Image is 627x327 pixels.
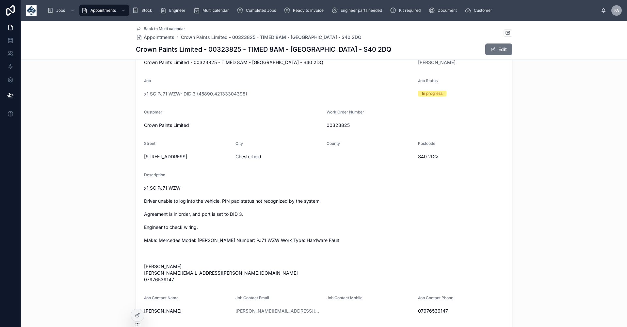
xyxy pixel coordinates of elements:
[202,8,229,13] span: Multi calendar
[422,91,442,96] div: In progress
[56,8,65,13] span: Jobs
[388,5,425,16] a: Kit required
[136,45,391,54] h1: Crown Paints Limited - 00323825 - TIMED 8AM - [GEOGRAPHIC_DATA] - S40 2DQ
[136,26,185,31] a: Back to Multi calendar
[141,8,152,13] span: Stock
[144,153,230,160] span: [STREET_ADDRESS]
[235,295,269,300] span: Job Contact Email
[418,295,453,300] span: Job Contact Phone
[246,8,276,13] span: Completed Jobs
[418,153,504,160] span: S40 2DQ
[144,78,151,83] span: Job
[144,91,247,97] a: x1 SC PJ71 WZW- DID 3 (45890.42133304398)
[418,59,456,66] a: [PERSON_NAME]
[144,34,174,41] span: Appointments
[144,110,162,114] span: Customer
[144,172,165,177] span: Description
[282,5,328,16] a: Ready to invoice
[181,34,362,41] a: Crown Paints Limited - 00323825 - TIMED 8AM - [GEOGRAPHIC_DATA] - S40 2DQ
[327,295,362,300] span: Job Contact Mobile
[169,8,185,13] span: Engineer
[327,110,364,114] span: Work Order Number
[327,122,504,129] span: 00323825
[485,43,512,55] button: Edit
[463,5,497,16] a: Customer
[293,8,324,13] span: Ready to invoice
[327,141,340,146] span: County
[144,141,155,146] span: Street
[235,153,322,160] span: Chesterfield
[330,5,387,16] a: Engineer parts needed
[26,5,37,16] img: App logo
[136,34,174,41] a: Appointments
[474,8,492,13] span: Customer
[144,59,413,66] span: Crown Paints Limited - 00323825 - TIMED 8AM - [GEOGRAPHIC_DATA] - S40 2DQ
[191,5,233,16] a: Multi calendar
[426,5,461,16] a: Document
[144,295,179,300] span: Job Contact Name
[144,122,321,129] span: Crown Paints Limited
[235,141,243,146] span: City
[42,3,601,18] div: scrollable content
[438,8,457,13] span: Document
[235,308,322,314] a: [PERSON_NAME][EMAIL_ADDRESS][PERSON_NAME][DOMAIN_NAME]
[144,185,504,283] span: x1 SC PJ71 WZW Driver unable to log into the vehicle, PIN pad status not recognized by the system...
[90,8,116,13] span: Appointments
[341,8,382,13] span: Engineer parts needed
[235,5,281,16] a: Completed Jobs
[418,141,435,146] span: Postcode
[144,308,230,314] span: [PERSON_NAME]
[399,8,421,13] span: Kit required
[418,308,504,314] span: 07976539147
[418,78,438,83] span: Job Status
[130,5,157,16] a: Stock
[144,26,185,31] span: Back to Multi calendar
[614,8,619,13] span: FA
[158,5,190,16] a: Engineer
[79,5,129,16] a: Appointments
[45,5,78,16] a: Jobs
